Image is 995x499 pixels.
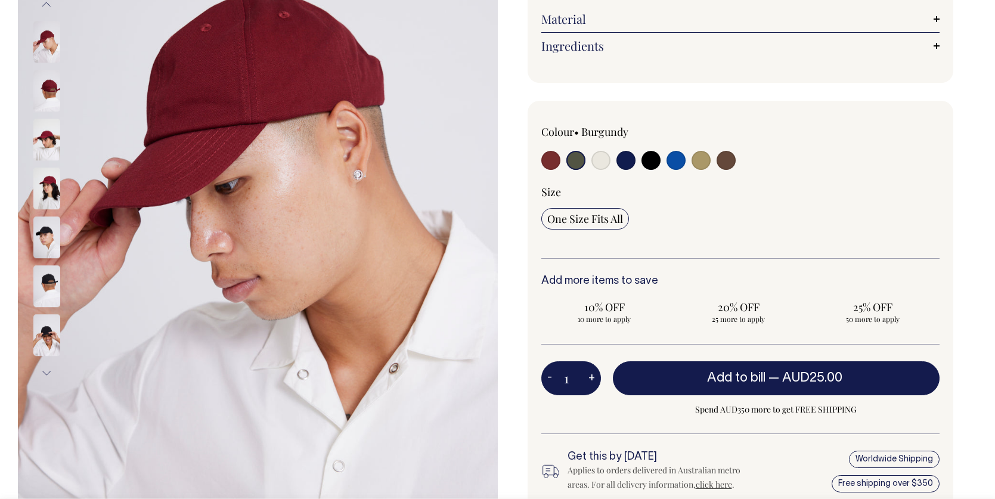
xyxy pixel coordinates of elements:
span: • [574,125,579,139]
button: Add to bill —AUD25.00 [613,361,940,395]
input: 10% OFF 10 more to apply [541,296,668,327]
div: Applies to orders delivered in Australian metro areas. For all delivery information, . [568,463,759,492]
img: burgundy [33,168,60,210]
span: 20% OFF [681,300,796,314]
div: Size [541,185,940,199]
span: 25% OFF [815,300,930,314]
button: Next [38,360,55,387]
div: Colour [541,125,700,139]
span: Add to bill [707,372,765,384]
h6: Add more items to save [541,275,940,287]
span: — [768,372,845,384]
button: + [582,367,601,390]
img: black [33,266,60,308]
span: 50 more to apply [815,314,930,324]
img: burgundy [33,119,60,161]
span: 10% OFF [547,300,662,314]
a: Material [541,12,940,26]
span: 10 more to apply [547,314,662,324]
a: Ingredients [541,39,940,53]
input: 20% OFF 25 more to apply [675,296,802,327]
input: 25% OFF 50 more to apply [809,296,936,327]
img: burgundy [33,70,60,112]
img: black [33,217,60,259]
label: Burgundy [581,125,628,139]
button: - [541,367,558,390]
span: AUD25.00 [782,372,842,384]
span: One Size Fits All [547,212,623,226]
img: black [33,315,60,357]
span: Spend AUD350 more to get FREE SHIPPING [613,402,940,417]
h6: Get this by [DATE] [568,451,759,463]
input: One Size Fits All [541,208,629,230]
img: burgundy [33,21,60,63]
a: click here [696,479,732,490]
span: 25 more to apply [681,314,796,324]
